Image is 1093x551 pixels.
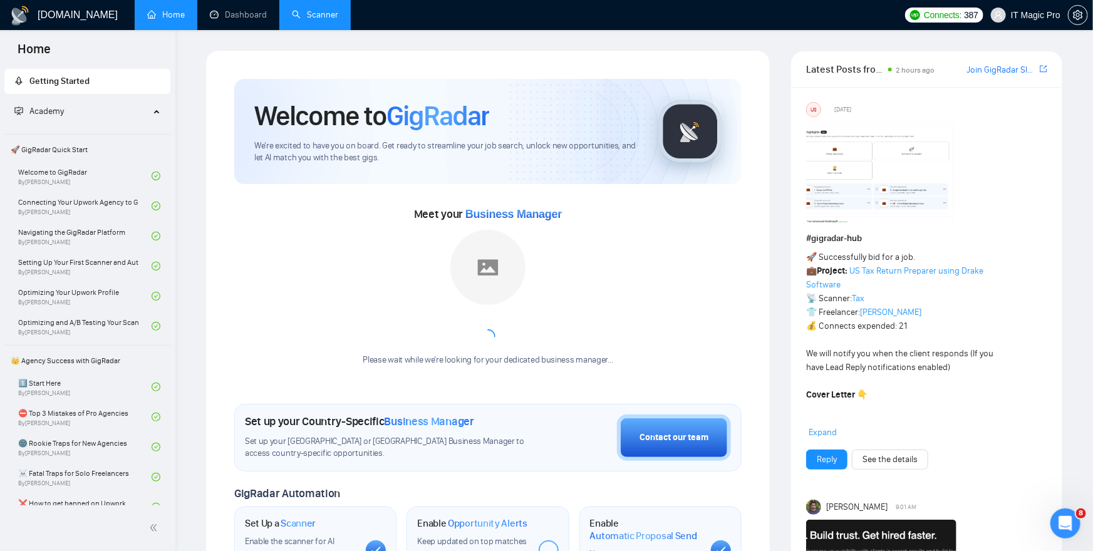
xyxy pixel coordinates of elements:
span: Home [8,40,61,66]
a: Reply [817,453,837,466]
span: check-circle [152,383,160,391]
span: Connects: [924,8,961,22]
a: Welcome to GigRadarBy[PERSON_NAME] [18,162,152,190]
a: ❌ How to get banned on Upwork [18,493,152,521]
a: Navigating the GigRadar PlatformBy[PERSON_NAME] [18,222,152,250]
span: check-circle [152,443,160,451]
a: [PERSON_NAME] [860,307,921,317]
span: Opportunity Alerts [448,517,527,530]
a: ☠️ Fatal Traps for Solo FreelancersBy[PERSON_NAME] [18,463,152,491]
span: Expand [809,427,837,438]
a: US Tax Return Preparer using Drake Software [806,265,983,290]
img: Toby Fox-Mason [806,500,821,515]
span: Business Manager [385,415,474,428]
a: Optimizing and A/B Testing Your Scanner for Better ResultsBy[PERSON_NAME] [18,312,152,340]
img: upwork-logo.png [910,10,920,20]
strong: Cover Letter 👇 [806,389,868,400]
span: 387 [964,8,978,22]
h1: Set Up a [245,517,316,530]
img: placeholder.png [450,230,526,305]
span: check-circle [152,292,160,301]
div: Please wait while we're looking for your dedicated business manager... [355,354,620,366]
span: double-left [149,522,162,534]
span: setting [1069,10,1087,20]
span: 2 hours ago [896,66,935,75]
span: check-circle [152,202,160,210]
span: loading [479,327,497,346]
span: Business Manager [465,208,562,220]
span: Getting Started [29,76,90,86]
img: logo [10,6,30,26]
a: Tax [852,293,864,304]
span: [DATE] [835,104,852,115]
a: 1️⃣ Start HereBy[PERSON_NAME] [18,373,152,401]
span: check-circle [152,473,160,481]
span: Meet your [414,207,562,221]
span: 🚀 GigRadar Quick Start [6,137,169,162]
a: dashboardDashboard [210,9,267,20]
h1: Enable [417,517,527,530]
a: export [1040,63,1047,75]
span: check-circle [152,322,160,331]
div: Contact our team [640,431,708,445]
a: homeHome [147,9,185,20]
button: Reply [806,450,847,470]
a: searchScanner [292,9,338,20]
div: US [807,103,821,116]
button: Contact our team [617,415,731,461]
span: 👑 Agency Success with GigRadar [6,348,169,373]
img: F09354QB7SM-image.png [806,122,956,222]
span: GigRadar [386,99,489,133]
span: Academy [14,106,64,116]
h1: Welcome to [254,99,489,133]
span: Latest Posts from the GigRadar Community [806,61,884,77]
a: Connecting Your Upwork Agency to GigRadarBy[PERSON_NAME] [18,192,152,220]
button: setting [1068,5,1088,25]
span: Set up your [GEOGRAPHIC_DATA] or [GEOGRAPHIC_DATA] Business Manager to access country-specific op... [245,436,537,460]
a: Setting Up Your First Scanner and Auto-BidderBy[PERSON_NAME] [18,252,152,280]
a: setting [1068,10,1088,20]
img: gigradar-logo.png [659,100,722,163]
a: Join GigRadar Slack Community [967,63,1037,77]
span: 9:01 AM [896,502,917,513]
span: check-circle [152,262,160,270]
span: export [1040,64,1047,74]
span: Automatic Proposal Send [590,530,697,542]
span: 8 [1076,508,1086,518]
h1: Set up your Country-Specific [245,415,474,428]
a: 🌚 Rookie Traps for New AgenciesBy[PERSON_NAME] [18,433,152,461]
a: See the details [862,453,918,466]
span: Scanner [281,517,316,530]
strong: Project: [817,265,847,276]
span: user [994,11,1003,19]
h1: Enable [590,517,701,542]
span: check-circle [152,413,160,421]
span: check-circle [152,503,160,512]
a: Optimizing Your Upwork ProfileBy[PERSON_NAME] [18,282,152,310]
button: See the details [852,450,928,470]
li: Getting Started [4,69,170,94]
iframe: Intercom live chat [1050,508,1080,538]
span: check-circle [152,172,160,180]
h1: # gigradar-hub [806,232,1047,245]
span: Academy [29,106,64,116]
span: fund-projection-screen [14,106,23,115]
span: [PERSON_NAME] [827,500,888,514]
span: rocket [14,76,23,85]
span: check-circle [152,232,160,240]
span: We're excited to have you on board. Get ready to streamline your job search, unlock new opportuni... [254,140,639,164]
span: GigRadar Automation [234,487,340,500]
a: ⛔ Top 3 Mistakes of Pro AgenciesBy[PERSON_NAME] [18,403,152,431]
